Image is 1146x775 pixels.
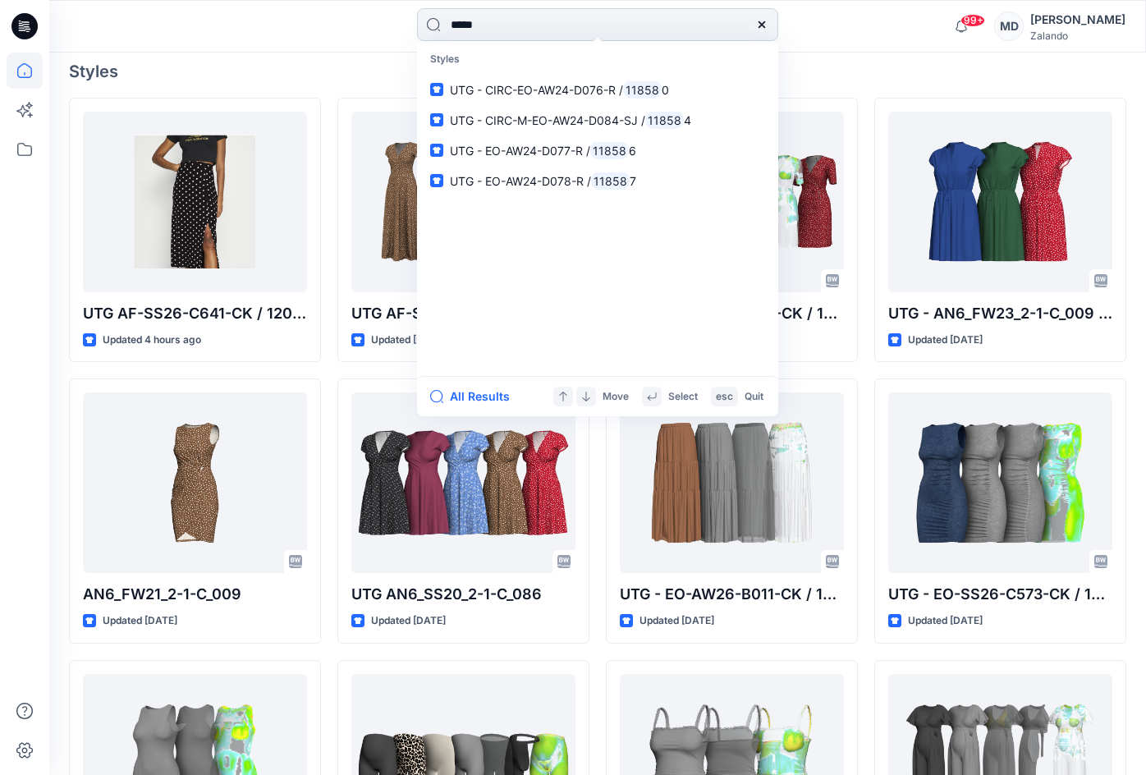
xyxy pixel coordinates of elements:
[620,392,844,573] a: UTG - EO-AW26-B011-CK / 120422
[716,388,733,406] p: esc
[908,332,983,349] p: Updated [DATE]
[450,174,591,188] span: UTG - EO-AW24-D078-R /
[623,80,662,99] mark: 11858
[103,612,177,630] p: Updated [DATE]
[351,112,575,292] a: UTG AF-SS26-C513-CK / 120260
[420,44,775,75] p: Styles
[668,388,698,406] p: Select
[83,112,307,292] a: UTG AF-SS26-C641-CK / 120428
[684,113,691,127] span: 4
[450,144,590,158] span: UTG - EO-AW24-D077-R /
[745,388,763,406] p: Quit
[351,302,575,325] p: UTG AF-SS26-C513-CK / 120260
[1030,30,1125,42] div: Zalando
[629,144,636,158] span: 6
[371,612,446,630] p: Updated [DATE]
[888,302,1112,325] p: UTG - AN6_FW23_2-1-C_009 / 119777
[888,112,1112,292] a: UTG - AN6_FW23_2-1-C_009 / 119777
[591,172,630,190] mark: 11858
[420,75,775,105] a: UTG - CIRC-EO-AW24-D076-R /118580
[960,14,985,27] span: 99+
[662,83,669,97] span: 0
[351,583,575,606] p: UTG AN6_SS20_2-1-C_086
[639,612,714,630] p: Updated [DATE]
[645,111,684,130] mark: 11858
[590,141,629,160] mark: 11858
[430,387,520,406] button: All Results
[888,392,1112,573] a: UTG - EO-SS26-C573-CK / 120382
[103,332,201,349] p: Updated 4 hours ago
[69,62,1126,81] h4: Styles
[450,83,623,97] span: UTG - CIRC-EO-AW24-D076-R /
[908,612,983,630] p: Updated [DATE]
[603,388,629,406] p: Move
[420,105,775,135] a: UTG - CIRC-M-EO-AW24-D084-SJ /118584
[420,166,775,196] a: UTG - EO-AW24-D078-R /118587
[1030,10,1125,30] div: [PERSON_NAME]
[888,583,1112,606] p: UTG - EO-SS26-C573-CK / 120382
[351,392,575,573] a: UTG AN6_SS20_2-1-C_086
[994,11,1024,41] div: MD
[420,135,775,166] a: UTG - EO-AW24-D077-R /118586
[83,583,307,606] p: AN6_FW21_2-1-C_009
[450,113,645,127] span: UTG - CIRC-M-EO-AW24-D084-SJ /
[371,332,446,349] p: Updated [DATE]
[83,302,307,325] p: UTG AF-SS26-C641-CK / 120428
[620,583,844,606] p: UTG - EO-AW26-B011-CK / 120422
[630,174,636,188] span: 7
[83,392,307,573] a: AN6_FW21_2-1-C_009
